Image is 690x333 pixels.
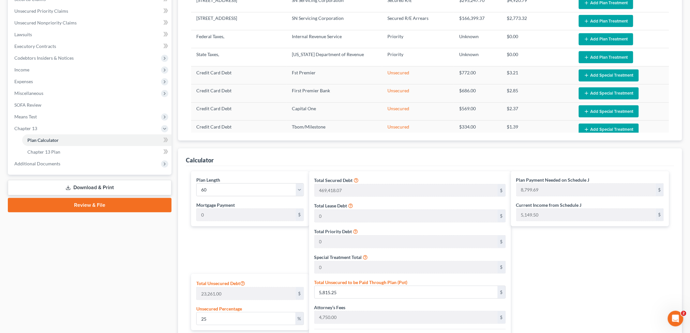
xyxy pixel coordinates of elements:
label: Total Secured Debt [314,177,353,184]
td: $2,773.32 [502,12,574,30]
td: $0.00 [502,30,574,48]
div: $ [656,209,664,221]
td: SN Servicing Corporation [287,12,382,30]
label: Mortgage Payment [196,202,235,208]
td: $772.00 [454,66,502,84]
a: SOFA Review [9,99,172,111]
div: Calculator [186,156,214,164]
input: 0.00 [197,287,296,300]
span: Chapter 13 [14,126,37,131]
span: Income [14,67,29,72]
td: $686.00 [454,84,502,102]
button: Add Special Treatment [579,69,639,82]
a: Plan Calculator [22,134,172,146]
button: Add Plan Treatment [579,15,633,27]
div: • [DATE] [62,126,81,133]
span: Lawsuits [14,32,32,37]
button: Messages [43,204,87,230]
input: 0.00 [315,311,498,324]
input: 0.00 [315,261,498,274]
a: Lawsuits [9,29,172,40]
label: Total Unsecured Debt [196,279,245,287]
div: [PERSON_NAME] [23,78,61,84]
td: Priority [382,48,454,66]
span: Expenses [14,79,33,84]
td: [STREET_ADDRESS] [191,12,287,30]
div: $ [498,261,505,274]
button: Add Special Treatment [579,105,639,117]
div: $ [498,184,505,197]
td: Unsecured [382,66,454,84]
td: Fst Premier [287,66,382,84]
div: $ [498,286,505,298]
div: [PERSON_NAME] [23,29,61,36]
div: $ [498,311,505,324]
div: $ [656,184,664,196]
td: Unsecured [382,102,454,120]
a: Unsecured Priority Claims [9,5,172,17]
td: Federal Taxes, [191,30,287,48]
a: Download & Print [8,180,172,195]
div: % [295,312,304,325]
span: Help [103,220,114,224]
label: Attorney’s Fees [314,304,346,311]
span: Plan Calculator [27,137,59,143]
img: Profile image for Katie [7,168,21,181]
td: First Premier Bank [287,84,382,102]
span: Messages [52,220,78,224]
a: Chapter 13 Plan [22,146,172,158]
span: Executory Contracts [14,43,56,49]
td: Capital One [287,102,382,120]
img: Profile image for Katie [7,144,21,157]
img: Profile image for Katie [7,47,21,60]
img: Profile image for Emma [7,119,21,132]
td: Priority [382,30,454,48]
input: 0.00 [315,235,498,248]
span: Chapter 13 Plan [27,149,60,155]
div: [PERSON_NAME] [23,150,61,157]
span: Codebtors Insiders & Notices [14,55,74,61]
td: Unsecured [382,84,454,102]
button: Help [87,204,130,230]
span: Additional Documents [14,161,60,166]
div: $ [498,210,505,222]
td: [US_STATE] Department of Revenue [287,48,382,66]
label: Total Unsecured to be Paid Through Plan (Pot) [314,279,408,286]
label: Plan Length [196,176,220,183]
div: • [DATE] [62,174,81,181]
div: • [DATE] [62,150,81,157]
td: Tbom/Milestone [287,121,382,139]
label: Current Income from Schedule J [516,202,582,208]
div: $ [498,235,505,248]
div: Close [114,3,126,14]
span: Unsecured Priority Claims [14,8,68,14]
img: Profile image for Kelly [7,192,21,205]
label: Total Lease Debt [314,202,347,209]
button: Add Special Treatment [579,87,639,99]
button: Add Plan Treatment [579,51,633,63]
input: 0.00 [197,209,296,221]
img: Profile image for Lindsey [7,71,21,84]
td: $0.00 [502,48,574,66]
a: Executory Contracts [9,40,172,52]
button: Send us a message [30,184,100,197]
button: Add Special Treatment [579,124,639,136]
div: • [DATE] [62,29,81,36]
div: [PERSON_NAME] [23,53,61,60]
iframe: Intercom live chat [668,311,683,326]
div: • [DATE] [62,78,81,84]
input: 0.00 [315,286,498,298]
td: $3.21 [502,66,574,84]
img: Profile image for Emma [7,23,21,36]
label: Unsecured Percentage [196,305,242,312]
input: 0.00 [315,184,498,197]
input: 0.00 [517,184,656,196]
div: [PERSON_NAME] [23,198,61,205]
div: • [DATE] [62,53,81,60]
span: Unsecured Nonpriority Claims [14,20,77,25]
a: Unsecured Nonpriority Claims [9,17,172,29]
span: Home [15,220,28,224]
input: 0.00 [517,209,656,221]
a: Review & File [8,198,172,212]
div: [PERSON_NAME] [23,102,61,109]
